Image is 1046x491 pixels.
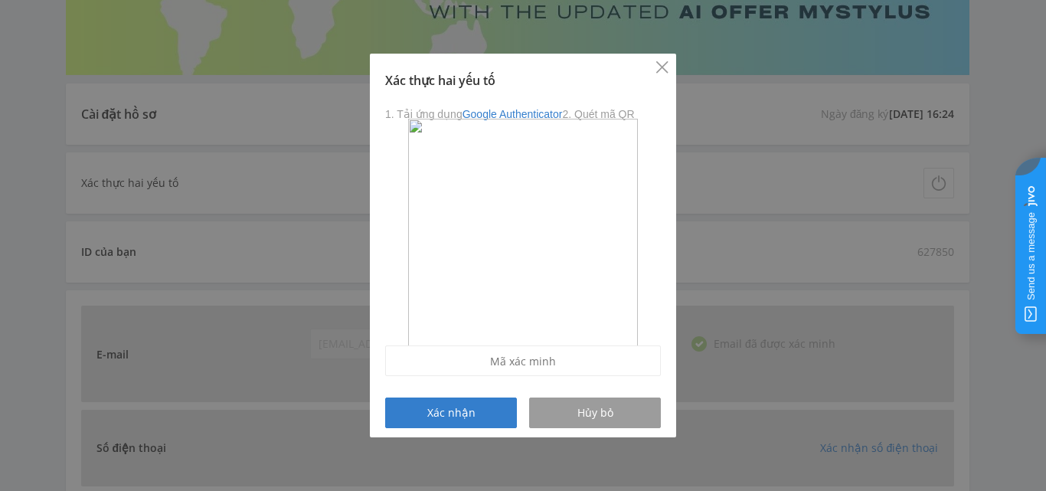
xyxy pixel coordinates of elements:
[385,108,463,120] font: 1. Tải ứng dụng
[385,345,661,376] input: Mã xác minh
[463,108,563,120] a: Google Authenticator
[577,405,613,420] font: Hủy bỏ
[385,72,495,89] font: Xác thực hai yếu tố
[562,108,634,120] font: 2. Quét mã QR
[529,398,661,428] button: Hủy bỏ
[427,405,476,420] font: Xác nhận
[385,398,517,428] button: Xác nhận
[656,61,668,74] button: Đóng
